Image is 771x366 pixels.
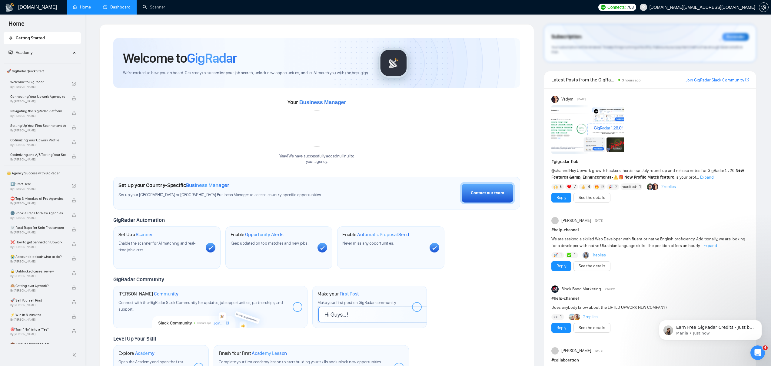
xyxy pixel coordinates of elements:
span: lock [72,198,76,203]
span: By [PERSON_NAME] [10,303,66,307]
a: export [745,77,749,83]
span: [DATE] [595,218,603,223]
span: Opportunity Alerts [245,232,284,238]
span: 1 [560,252,562,258]
li: Getting Started [4,32,81,44]
img: upwork-logo.png [601,5,606,10]
span: 🚀 GigRadar Quick Start [4,65,80,77]
span: Level Up Your Skill [113,335,156,342]
h1: # help-channel [551,227,749,233]
button: Contact our team [460,182,515,204]
span: Scanner [136,232,153,238]
a: homeHome [73,5,91,10]
span: By [PERSON_NAME] [10,231,66,234]
span: First Post [340,291,359,297]
span: Make your first post on GigRadar community. [317,300,396,305]
a: 2replies [661,184,676,190]
span: ⛔ Top 3 Mistakes of Pro Agencies [10,196,66,202]
span: 1 [574,252,575,258]
a: Reply [557,325,566,331]
span: 2:59 PM [605,286,615,292]
a: dashboardDashboard [103,5,131,10]
span: Business Manager [186,182,229,189]
iframe: Intercom notifications message [650,307,771,350]
span: 🎁 [618,175,623,180]
span: setting [759,5,768,10]
span: GigRadar Automation [113,217,165,223]
a: 1replies [592,252,606,258]
span: Connecting Your Upwork Agency to GigRadar [10,94,66,100]
span: 6 [560,184,563,190]
img: 👍 [581,185,585,189]
h1: Enable [231,232,284,238]
span: 🎯 Turn “No” into a “Yes” [10,326,66,332]
span: rocket [8,36,13,40]
img: Abdul Hanan Asif [583,252,589,259]
span: By [PERSON_NAME] [10,245,66,249]
span: Keep updated on top matches and new jobs. [231,241,308,246]
span: Set up your [GEOGRAPHIC_DATA] or [GEOGRAPHIC_DATA] Business Manager to access country-specific op... [118,192,357,198]
span: lock [72,213,76,217]
span: export [745,77,749,82]
span: Navigating the GigRadar Platform [10,108,66,114]
img: Vadym [551,96,559,103]
img: logo [5,3,15,12]
span: 3 hours ago [622,78,641,82]
span: By [PERSON_NAME] [10,332,66,336]
span: By [PERSON_NAME] [10,274,66,278]
span: By [PERSON_NAME] [10,318,66,321]
span: Complete your first academy lesson to start building your skills and unlock new opportunities. [219,359,382,364]
span: 💼 Always Close the Deal [10,341,66,347]
span: Optimizing and A/B Testing Your Scanner for Better Results [10,152,66,158]
span: Expand [703,243,717,248]
span: [PERSON_NAME] [561,348,591,354]
img: slackcommunity-bg.png [152,300,268,328]
img: ✅ [567,253,571,257]
span: lock [72,300,76,304]
span: ☠️ Fatal Traps for Solo Freelancers [10,225,66,231]
span: We are seeking a skilled Web Developer with fluent or native English proficiency. Additionally, w... [551,236,745,248]
span: lock [72,256,76,261]
span: 🔓 Unblocked cases: review [10,268,66,274]
a: See the details [579,194,605,201]
span: 😭 Account blocked: what to do? [10,254,66,260]
button: setting [759,2,769,12]
span: lock [72,227,76,232]
button: Reply [551,193,571,203]
img: 👀 [553,315,558,319]
span: double-left [72,352,78,358]
span: Home [4,19,29,32]
a: Join GigRadar Slack Community [686,77,744,84]
span: 9 [601,184,604,190]
strong: New Profile Match feature: [624,175,676,180]
a: setting [759,5,769,10]
a: Welcome to GigRadarBy[PERSON_NAME] [10,77,72,91]
span: 7 [574,184,576,190]
h1: Welcome to [123,50,237,66]
div: Reminder [722,33,749,41]
span: Setting Up Your First Scanner and Auto-Bidder [10,123,66,129]
span: Community [154,291,178,297]
span: Getting Started [16,35,45,41]
img: Alex B [647,183,653,190]
span: Automatic Proposal Send [357,232,409,238]
h1: Finish Your First [219,350,287,356]
span: 2 [615,184,618,190]
span: lock [72,344,76,348]
span: Academy [8,50,32,55]
p: your agency . [279,159,354,165]
span: Enable the scanner for AI matching and real-time job alerts. [118,241,195,252]
span: 4 [763,345,768,350]
span: user [641,5,646,9]
button: See the details [573,193,610,203]
span: By [PERSON_NAME] [10,158,66,161]
span: [DATE] [595,348,603,354]
span: By [PERSON_NAME] [10,289,66,292]
img: Joaquin Arcardini [569,314,575,320]
span: lock [72,96,76,101]
span: :excited: [622,183,637,190]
